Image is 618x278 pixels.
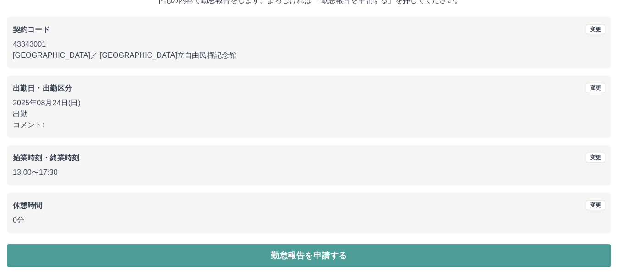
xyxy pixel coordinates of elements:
p: コメント: [13,120,605,131]
b: 休憩時間 [13,202,43,209]
b: 出勤日・出勤区分 [13,84,72,92]
p: 0分 [13,215,605,226]
b: 始業時刻・終業時刻 [13,154,79,162]
p: [GEOGRAPHIC_DATA] ／ [GEOGRAPHIC_DATA]立自由民権記念館 [13,50,605,61]
p: 43343001 [13,39,605,50]
button: 勤怠報告を申請する [7,244,611,267]
p: 出勤 [13,109,605,120]
b: 契約コード [13,26,50,33]
button: 変更 [586,200,605,210]
p: 13:00 〜 17:30 [13,167,605,178]
p: 2025年08月24日(日) [13,98,605,109]
button: 変更 [586,153,605,163]
button: 変更 [586,24,605,34]
button: 変更 [586,83,605,93]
